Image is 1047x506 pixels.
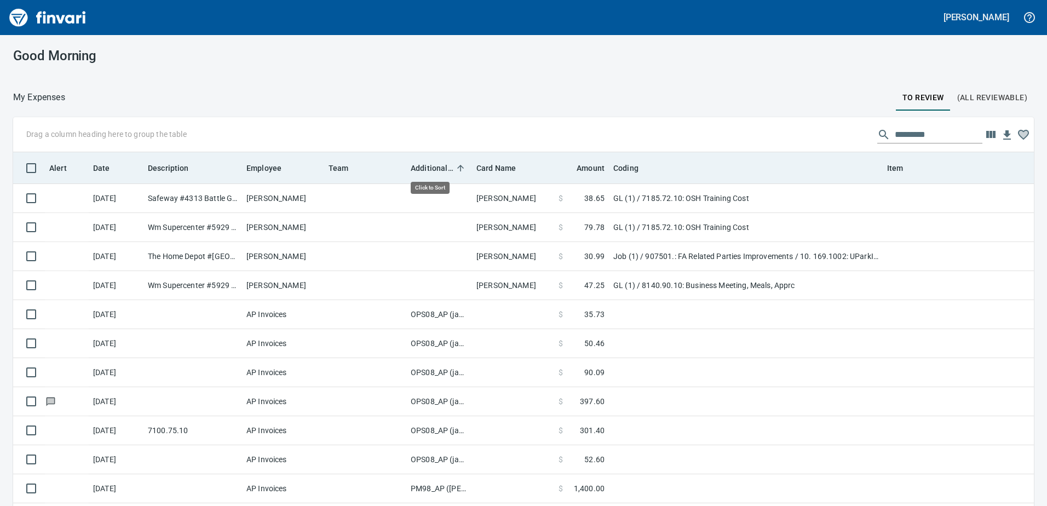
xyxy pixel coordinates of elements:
span: $ [559,483,563,494]
span: 30.99 [584,251,605,262]
span: Card Name [476,162,516,175]
td: [PERSON_NAME] [472,213,554,242]
p: My Expenses [13,91,65,104]
span: $ [559,454,563,465]
td: [DATE] [89,242,143,271]
td: [DATE] [89,184,143,213]
td: [PERSON_NAME] [472,184,554,213]
span: 79.78 [584,222,605,233]
span: Additional Reviewer [411,162,453,175]
td: AP Invoices [242,358,324,387]
td: [PERSON_NAME] [242,242,324,271]
td: Wm Supercenter #5929 [GEOGRAPHIC_DATA] [143,271,242,300]
td: OPS08_AP (janettep, samr) [406,329,472,358]
button: Column choices favorited. Click to reset to default [1015,127,1032,143]
td: AP Invoices [242,387,324,416]
td: [PERSON_NAME] [472,242,554,271]
td: [PERSON_NAME] [242,271,324,300]
span: $ [559,396,563,407]
td: AP Invoices [242,445,324,474]
span: Date [93,162,124,175]
td: GL (1) / 7185.72.10: OSH Training Cost [609,213,883,242]
td: [DATE] [89,271,143,300]
td: [DATE] [89,416,143,445]
span: 1,400.00 [574,483,605,494]
span: 35.73 [584,309,605,320]
span: Amount [577,162,605,175]
span: $ [559,193,563,204]
td: AP Invoices [242,416,324,445]
span: 397.60 [580,396,605,407]
span: Team [329,162,349,175]
button: Choose columns to display [982,127,999,143]
td: PM98_AP ([PERSON_NAME], [PERSON_NAME]) [406,474,472,503]
td: Safeway #4313 Battle Ground [GEOGRAPHIC_DATA] [143,184,242,213]
h5: [PERSON_NAME] [944,12,1009,23]
td: GL (1) / 8140.90.10: Business Meeting, Meals, Apprc [609,271,883,300]
td: [DATE] [89,329,143,358]
span: $ [559,367,563,378]
td: AP Invoices [242,300,324,329]
span: $ [559,309,563,320]
h3: Good Morning [13,48,336,64]
span: 52.60 [584,454,605,465]
span: Employee [246,162,296,175]
span: To Review [902,91,944,105]
span: Additional Reviewer [411,162,468,175]
span: 38.65 [584,193,605,204]
button: [PERSON_NAME] [941,9,1012,26]
td: [DATE] [89,445,143,474]
td: Job (1) / 907501.: FA Related Parties Improvements / 10. 169.1002: UParkIt Vancouver Misc. Projec... [609,242,883,271]
span: Description [148,162,189,175]
span: Alert [49,162,67,175]
span: Item [887,162,904,175]
td: OPS08_AP (janettep, samr) [406,358,472,387]
td: OPS08_AP (janettep, samr) [406,445,472,474]
span: Coding [613,162,638,175]
span: Employee [246,162,281,175]
span: $ [559,338,563,349]
td: [DATE] [89,474,143,503]
span: 50.46 [584,338,605,349]
td: [DATE] [89,213,143,242]
td: 7100.75.10 [143,416,242,445]
td: [DATE] [89,387,143,416]
td: [DATE] [89,300,143,329]
span: 301.40 [580,425,605,436]
td: OPS08_AP (janettep, samr) [406,300,472,329]
span: $ [559,280,563,291]
span: Has messages [45,398,56,405]
td: The Home Depot #[GEOGRAPHIC_DATA] [143,242,242,271]
span: $ [559,251,563,262]
span: Item [887,162,918,175]
nav: breadcrumb [13,91,65,104]
span: Description [148,162,203,175]
span: $ [559,425,563,436]
span: Card Name [476,162,530,175]
span: 47.25 [584,280,605,291]
span: Team [329,162,363,175]
span: Alert [49,162,81,175]
td: AP Invoices [242,329,324,358]
span: Amount [562,162,605,175]
img: Finvari [7,4,89,31]
span: (All Reviewable) [957,91,1027,105]
span: Coding [613,162,653,175]
td: [DATE] [89,358,143,387]
span: Date [93,162,110,175]
span: $ [559,222,563,233]
td: AP Invoices [242,474,324,503]
button: Download Table [999,127,1015,143]
span: 90.09 [584,367,605,378]
td: GL (1) / 7185.72.10: OSH Training Cost [609,184,883,213]
td: OPS08_AP (janettep, samr) [406,416,472,445]
td: OPS08_AP (janettep, samr) [406,387,472,416]
td: Wm Supercenter #5929 [GEOGRAPHIC_DATA] [143,213,242,242]
td: [PERSON_NAME] [242,184,324,213]
p: Drag a column heading here to group the table [26,129,187,140]
td: [PERSON_NAME] [242,213,324,242]
td: [PERSON_NAME] [472,271,554,300]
